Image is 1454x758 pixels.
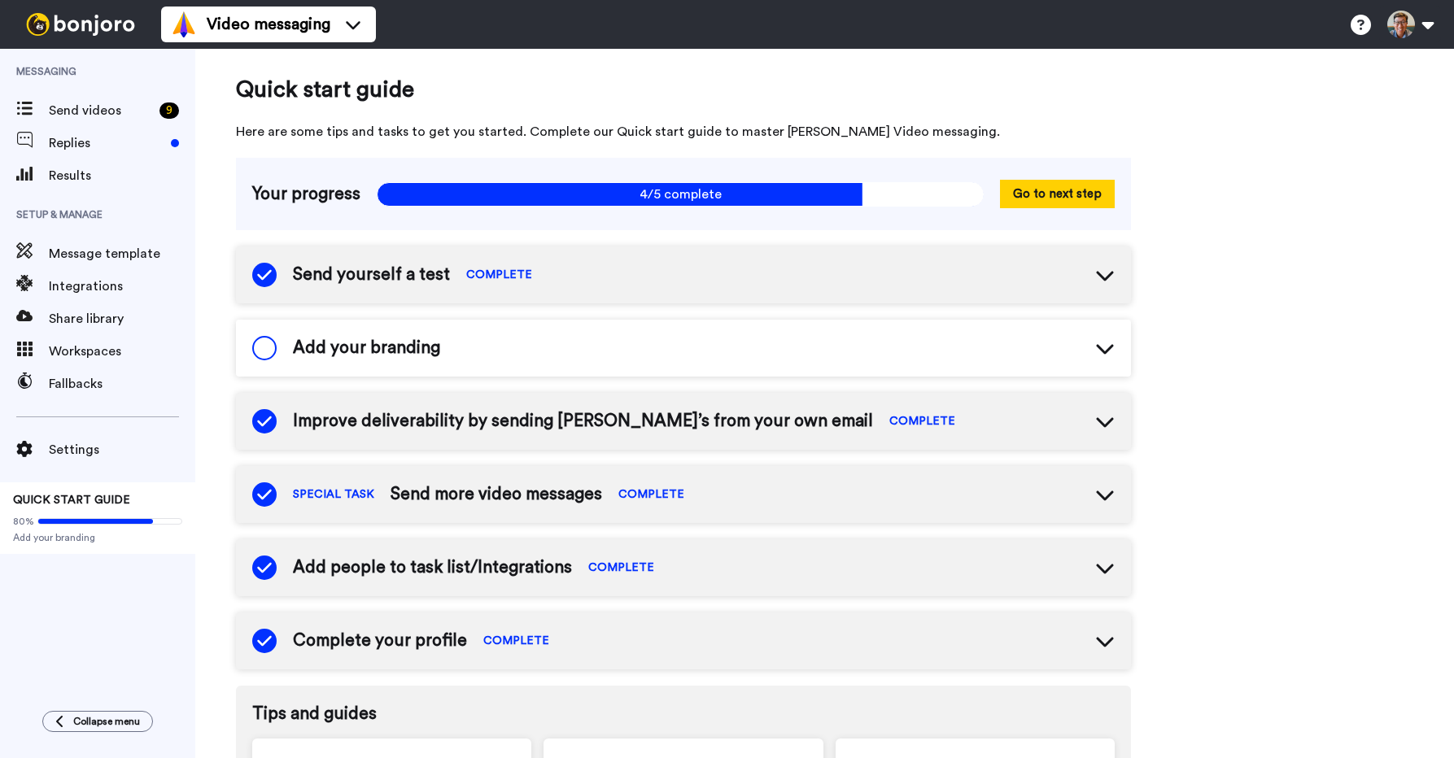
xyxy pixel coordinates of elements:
[293,336,440,360] span: Add your branding
[49,166,195,185] span: Results
[588,560,654,576] span: COMPLETE
[20,13,142,36] img: bj-logo-header-white.svg
[236,73,1131,106] span: Quick start guide
[293,409,873,433] span: Improve deliverability by sending [PERSON_NAME]’s from your own email
[171,11,197,37] img: vm-color.svg
[483,633,549,649] span: COMPLETE
[618,486,684,503] span: COMPLETE
[49,277,195,296] span: Integrations
[236,122,1131,142] span: Here are some tips and tasks to get you started. Complete our Quick start guide to master [PERSON...
[293,263,450,287] span: Send yourself a test
[377,182,984,207] span: 4/5 complete
[49,440,195,460] span: Settings
[252,182,360,207] span: Your progress
[13,531,182,544] span: Add your branding
[207,13,330,36] span: Video messaging
[1000,180,1115,208] button: Go to next step
[252,702,1115,726] span: Tips and guides
[293,555,572,580] span: Add people to task list/Integrations
[49,374,195,394] span: Fallbacks
[49,133,164,153] span: Replies
[13,494,130,506] span: QUICK START GUIDE
[13,515,34,528] span: 80%
[73,715,140,728] span: Collapse menu
[293,629,467,653] span: Complete your profile
[49,101,153,120] span: Send videos
[391,482,602,507] span: Send more video messages
[293,486,374,503] span: SPECIAL TASK
[159,102,179,119] div: 9
[466,267,532,283] span: COMPLETE
[49,244,195,264] span: Message template
[42,711,153,732] button: Collapse menu
[889,413,955,429] span: COMPLETE
[49,309,195,329] span: Share library
[49,342,195,361] span: Workspaces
